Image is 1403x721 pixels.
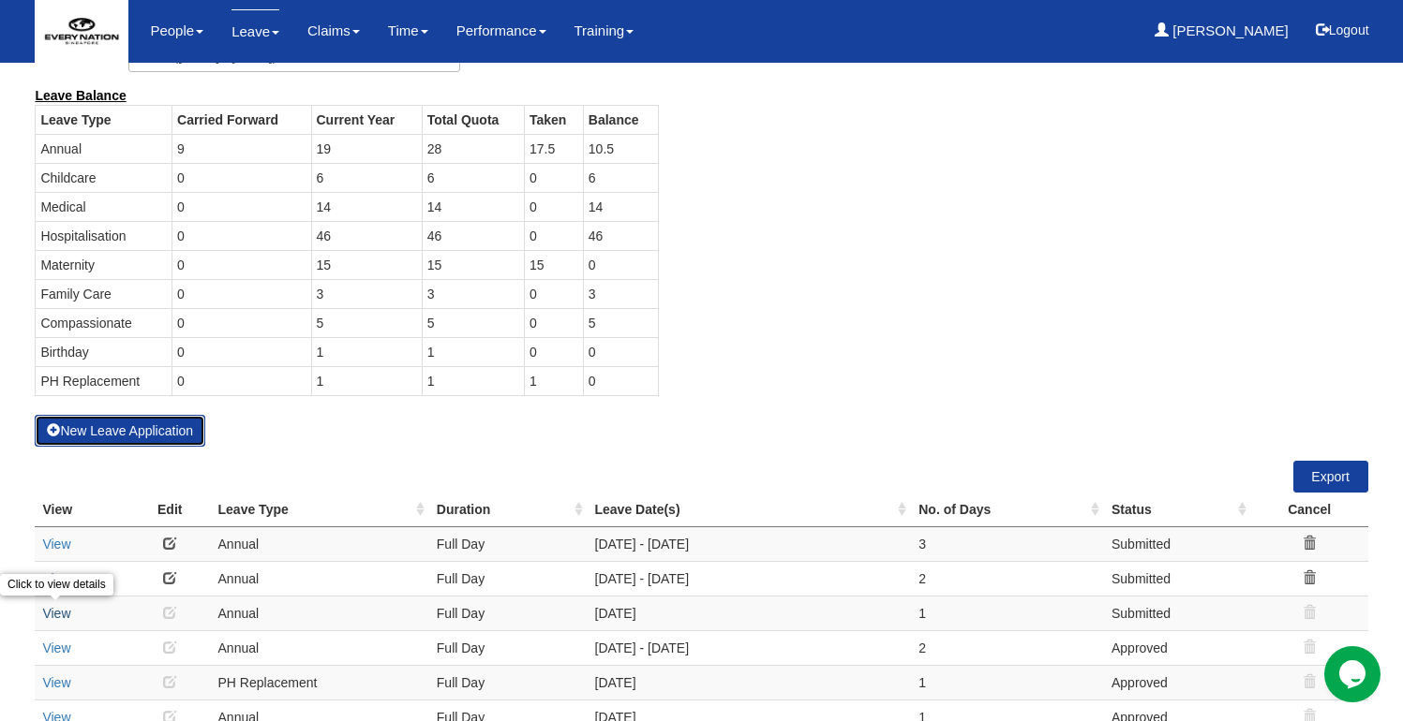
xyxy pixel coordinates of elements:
[42,675,70,690] a: View
[583,221,659,250] td: 46
[583,308,659,337] td: 5
[36,134,172,163] td: Annual
[524,250,583,279] td: 15
[42,537,70,552] a: View
[911,665,1104,699] td: 1
[35,88,126,103] b: Leave Balance
[1104,596,1251,630] td: Submitted
[211,561,429,596] td: Annual
[172,279,311,308] td: 0
[311,221,422,250] td: 46
[172,163,311,192] td: 0
[35,415,205,447] button: New Leave Application
[311,308,422,337] td: 5
[911,526,1104,561] td: 3
[583,163,659,192] td: 6
[583,105,659,134] th: Balance
[429,526,588,561] td: Full Day
[911,561,1104,596] td: 2
[583,279,659,308] td: 3
[42,640,70,655] a: View
[311,134,422,163] td: 19
[422,337,524,366] td: 1
[172,221,311,250] td: 0
[36,366,172,395] td: PH Replacement
[575,9,634,52] a: Training
[911,493,1104,527] th: No. of Days : activate to sort column ascending
[172,308,311,337] td: 0
[583,366,659,395] td: 0
[588,665,912,699] td: [DATE]
[524,134,583,163] td: 17.5
[429,665,588,699] td: Full Day
[911,630,1104,665] td: 2
[588,493,912,527] th: Leave Date(s) : activate to sort column ascending
[583,250,659,279] td: 0
[422,250,524,279] td: 15
[524,163,583,192] td: 0
[524,366,583,395] td: 1
[1104,561,1251,596] td: Submitted
[583,337,659,366] td: 0
[150,9,203,52] a: People
[588,596,912,630] td: [DATE]
[36,279,172,308] td: Family Care
[524,308,583,337] td: 0
[172,366,311,395] td: 0
[524,221,583,250] td: 0
[429,596,588,630] td: Full Day
[36,192,172,221] td: Medical
[1303,7,1382,52] button: Logout
[311,105,422,134] th: Current Year
[311,279,422,308] td: 3
[422,279,524,308] td: 3
[211,665,429,699] td: PH Replacement
[588,561,912,596] td: [DATE] - [DATE]
[36,308,172,337] td: Compassionate
[172,337,311,366] td: 0
[36,337,172,366] td: Birthday
[36,221,172,250] td: Hospitalisation
[583,192,659,221] td: 14
[1104,526,1251,561] td: Submitted
[388,9,428,52] a: Time
[422,192,524,221] td: 14
[172,250,311,279] td: 0
[422,366,524,395] td: 1
[422,308,524,337] td: 5
[211,526,429,561] td: Annual
[211,630,429,665] td: Annual
[524,105,583,134] th: Taken
[307,9,360,52] a: Claims
[1155,9,1289,52] a: [PERSON_NAME]
[36,250,172,279] td: Maternity
[429,630,588,665] td: Full Day
[422,134,524,163] td: 28
[524,337,583,366] td: 0
[36,163,172,192] td: Childcare
[35,493,129,527] th: View
[172,192,311,221] td: 0
[311,250,422,279] td: 15
[911,596,1104,630] td: 1
[524,192,583,221] td: 0
[422,221,524,250] td: 46
[1104,665,1251,699] td: Approved
[1293,461,1368,493] a: Export
[422,105,524,134] th: Total Quota
[588,630,912,665] td: [DATE] - [DATE]
[456,9,546,52] a: Performance
[36,105,172,134] th: Leave Type
[1251,493,1368,527] th: Cancel
[172,105,311,134] th: Carried Forward
[42,606,70,621] a: View
[429,493,588,527] th: Duration : activate to sort column ascending
[211,493,429,527] th: Leave Type : activate to sort column ascending
[1104,493,1251,527] th: Status : activate to sort column ascending
[524,279,583,308] td: 0
[311,192,422,221] td: 14
[231,9,279,53] a: Leave
[172,134,311,163] td: 9
[311,163,422,192] td: 6
[1324,646,1384,702] iframe: chat widget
